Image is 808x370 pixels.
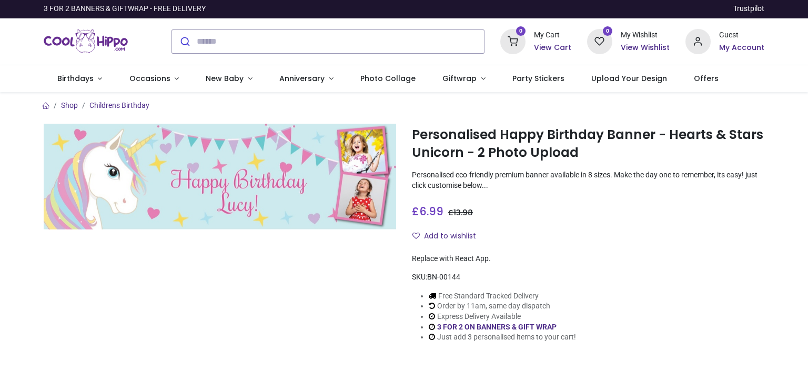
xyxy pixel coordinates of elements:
[44,65,116,93] a: Birthdays
[516,26,526,36] sup: 0
[412,272,764,283] div: SKU:
[500,36,526,45] a: 0
[193,65,266,93] a: New Baby
[129,73,170,84] span: Occasions
[591,73,667,84] span: Upload Your Design
[429,332,576,343] li: Just add 3 personalised items to your cart!
[448,207,473,218] span: £
[587,36,612,45] a: 0
[419,204,443,219] span: 6.99
[412,232,420,239] i: Add to wishlist
[412,126,764,162] h1: Personalised Happy Birthday Banner - Hearts & Stars Unicorn - 2 Photo Upload
[266,65,347,93] a: Anniversary
[412,254,764,264] div: Replace with React App.
[279,73,325,84] span: Anniversary
[61,101,78,109] a: Shop
[621,30,670,41] div: My Wishlist
[206,73,244,84] span: New Baby
[429,291,576,302] li: Free Standard Tracked Delivery
[44,124,396,229] img: Personalised Happy Birthday Banner - Hearts & Stars Unicorn - 2 Photo Upload
[429,301,576,312] li: Order by 11am, same day dispatch
[429,65,499,93] a: Giftwrap
[412,170,764,191] p: Personalised eco-friendly premium banner available in 8 sizes. Make the day one to remember, its ...
[57,73,94,84] span: Birthdays
[360,73,416,84] span: Photo Collage
[719,43,764,53] a: My Account
[116,65,193,93] a: Occasions
[429,312,576,322] li: Express Delivery Available
[733,4,764,14] a: Trustpilot
[44,27,128,56] img: Cool Hippo
[453,207,473,218] span: 13.98
[719,30,764,41] div: Guest
[694,73,719,84] span: Offers
[621,43,670,53] a: View Wishlist
[427,273,460,281] span: BN-00144
[44,4,206,14] div: 3 FOR 2 BANNERS & GIFTWRAP - FREE DELIVERY
[412,204,443,219] span: £
[44,27,128,56] a: Logo of Cool Hippo
[412,227,485,245] button: Add to wishlistAdd to wishlist
[89,101,149,109] a: Childrens Birthday
[172,30,197,53] button: Submit
[442,73,477,84] span: Giftwrap
[512,73,564,84] span: Party Stickers
[437,323,557,331] a: 3 FOR 2 ON BANNERS & GIFT WRAP
[534,43,571,53] a: View Cart
[534,30,571,41] div: My Cart
[603,26,613,36] sup: 0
